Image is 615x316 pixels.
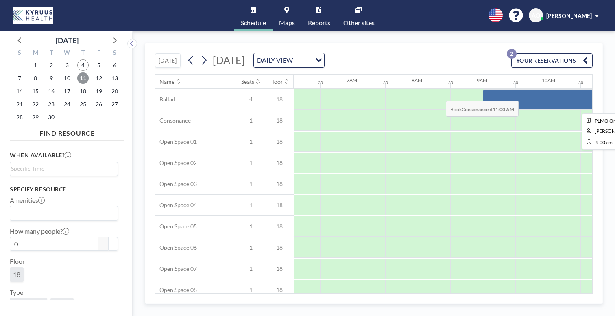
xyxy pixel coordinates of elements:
label: Floor [10,257,25,266]
input: Search for option [295,55,311,66]
span: Tuesday, September 30, 2025 [46,112,57,123]
div: S [107,48,122,59]
span: 18 [265,96,294,103]
span: [DATE] [213,54,245,66]
div: 30 [513,80,518,86]
input: Search for option [11,208,113,219]
div: Search for option [254,53,324,67]
span: Open Space 04 [155,202,197,209]
span: 1 [237,138,265,145]
div: [DATE] [56,35,79,46]
span: AO [532,12,540,19]
span: Open Space 05 [155,223,197,230]
span: Tuesday, September 9, 2025 [46,72,57,84]
span: Saturday, September 27, 2025 [109,99,120,110]
span: 1 [237,286,265,294]
div: Search for option [10,206,118,220]
span: 18 [265,265,294,272]
span: Monday, September 8, 2025 [30,72,41,84]
span: Maps [279,20,295,26]
div: Floor [269,78,283,86]
span: Thursday, September 4, 2025 [77,59,89,71]
span: Sunday, September 21, 2025 [14,99,25,110]
span: Open Space 03 [155,180,197,188]
div: T [44,48,59,59]
span: Consonance [155,117,191,124]
span: Saturday, September 13, 2025 [109,72,120,84]
span: Thursday, September 25, 2025 [77,99,89,110]
span: Monday, September 1, 2025 [30,59,41,71]
label: Amenities [10,196,45,204]
p: 2 [507,49,517,59]
span: Wednesday, September 17, 2025 [61,86,73,97]
span: 1 [237,180,265,188]
span: Sunday, September 14, 2025 [14,86,25,97]
span: 18 [265,223,294,230]
span: Open Space 08 [155,286,197,294]
button: - [98,237,108,251]
span: Thursday, September 18, 2025 [77,86,89,97]
button: YOUR RESERVATIONS2 [511,53,593,68]
span: 18 [265,286,294,294]
div: 30 [318,80,323,86]
span: 1 [237,223,265,230]
span: DAILY VIEW [255,55,294,66]
h4: FIND RESOURCE [10,126,124,137]
span: Open Space 01 [155,138,197,145]
span: Tuesday, September 2, 2025 [46,59,57,71]
b: Consonance [462,106,489,112]
span: 1 [237,159,265,167]
h3: Specify resource [10,186,118,193]
span: Book at [446,101,519,117]
div: Search for option [10,162,118,175]
img: organization-logo [13,7,53,24]
span: 18 [13,270,20,279]
span: Saturday, September 20, 2025 [109,86,120,97]
span: Monday, September 22, 2025 [30,99,41,110]
span: 1 [237,244,265,251]
span: Wednesday, September 10, 2025 [61,72,73,84]
label: How many people? [10,227,69,235]
span: 18 [265,202,294,209]
input: Search for option [11,164,113,173]
span: Tuesday, September 16, 2025 [46,86,57,97]
span: Sunday, September 28, 2025 [14,112,25,123]
div: S [12,48,28,59]
span: 1 [237,117,265,124]
span: 18 [265,244,294,251]
span: 18 [265,117,294,124]
span: 1 [237,265,265,272]
span: 4 [237,96,265,103]
b: 11:00 AM [493,106,514,112]
div: 8AM [412,77,422,83]
span: [PERSON_NAME] [546,12,592,19]
div: 7AM [347,77,357,83]
span: Open Space 07 [155,265,197,272]
div: Name [159,78,174,86]
div: 30 [578,80,583,86]
span: Open Space 02 [155,159,197,167]
span: Thursday, September 11, 2025 [77,72,89,84]
span: Reports [308,20,330,26]
span: Wednesday, September 24, 2025 [61,99,73,110]
div: 9AM [477,77,487,83]
span: 18 [265,180,294,188]
div: W [59,48,75,59]
span: Other sites [343,20,375,26]
span: Monday, September 29, 2025 [30,112,41,123]
span: Wednesday, September 3, 2025 [61,59,73,71]
div: M [28,48,44,59]
span: Friday, September 5, 2025 [93,59,105,71]
span: Ballad [155,96,175,103]
span: Friday, September 19, 2025 [93,86,105,97]
span: 18 [265,138,294,145]
span: 18 [265,159,294,167]
div: 30 [383,80,388,86]
span: 1 [237,202,265,209]
button: + [108,237,118,251]
span: Friday, September 12, 2025 [93,72,105,84]
span: Sunday, September 7, 2025 [14,72,25,84]
span: Friday, September 26, 2025 [93,99,105,110]
span: Schedule [241,20,266,26]
div: T [75,48,91,59]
